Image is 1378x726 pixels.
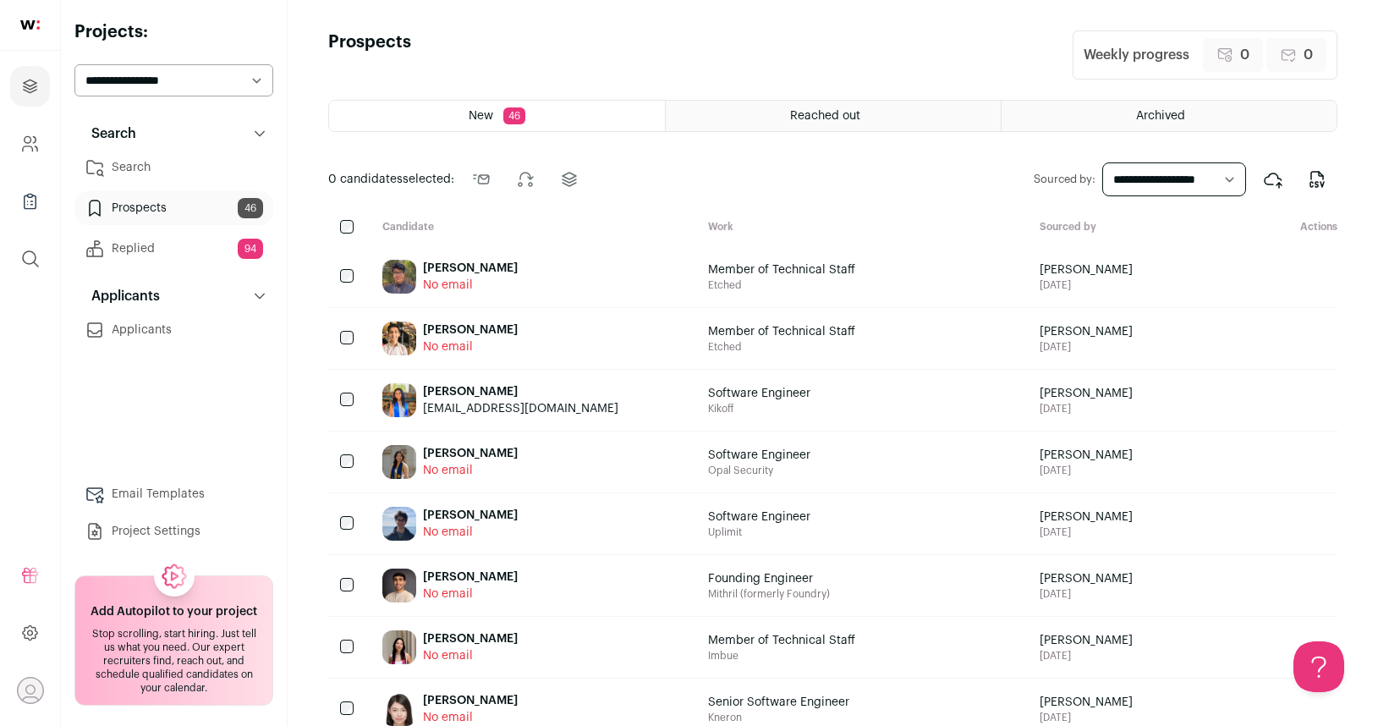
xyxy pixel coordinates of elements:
span: [DATE] [1040,525,1133,539]
span: Kikoff [708,402,810,415]
span: [DATE] [1040,587,1133,601]
div: No email [423,647,518,664]
img: cb942f4d5e3919e6be0c918562301026d670e7b993e697f524fd6bf60618a8fe [382,383,416,417]
span: [PERSON_NAME] [1040,261,1133,278]
h1: Prospects [328,30,411,80]
div: [PERSON_NAME] [423,630,518,647]
a: Archived [1002,101,1337,131]
span: [PERSON_NAME] [1040,385,1133,402]
span: [PERSON_NAME] [1040,694,1133,711]
span: [DATE] [1040,464,1133,477]
img: fbeab144f470d26cff285717737fbb17f2e7a1a0efa135f7012ec70cd9be3487.jpg [382,630,416,664]
div: [PERSON_NAME] [423,507,518,524]
span: Founding Engineer [708,570,830,587]
h2: Projects: [74,20,273,44]
a: Company and ATS Settings [10,124,50,164]
span: 0 [1240,45,1249,65]
div: [PERSON_NAME] [423,692,518,709]
span: [DATE] [1040,649,1133,663]
span: New [469,110,493,122]
div: No email [423,277,518,294]
a: Projects [10,66,50,107]
div: No email [423,709,518,726]
span: Imbue [708,649,855,663]
div: Weekly progress [1084,45,1189,65]
img: 0a5ad8aa94e3a918c182c06a83983b399498d95a23507a9119a0e3489f38c455 [382,322,416,355]
span: [DATE] [1040,711,1133,724]
h2: Add Autopilot to your project [91,603,257,620]
img: 7b7de746bf84a5dad795890e40b51e3341eab0ada83927f5fa1e4d9c09bd5bfd [382,260,416,294]
span: 46 [503,107,525,124]
span: [DATE] [1040,402,1133,415]
button: Export to CSV [1297,159,1337,200]
span: 46 [238,198,263,218]
a: Reached out [666,101,1001,131]
img: cf7d6c08b7cf1baab58c4d6ba3d9e9728e1365789c9cb3e76a94b12e65788d28 [382,569,416,602]
div: Stop scrolling, start hiring. Just tell us what you need. Our expert recruiters find, reach out, ... [85,627,262,695]
span: Archived [1136,110,1185,122]
a: Prospects46 [74,191,273,225]
img: d1388699560c02e54b7c8686e6040b969a8fa19fb36e0d21122b012e69311c63.jpg [382,692,416,726]
span: Uplimit [708,525,810,539]
span: Reached out [790,110,860,122]
img: ea92320c0c3a58eb0cbb7074d0a0ed1beca86e2154bbd95480d2a40f320f9cd3 [382,507,416,541]
span: [DATE] [1040,340,1133,354]
span: [PERSON_NAME] [1040,447,1133,464]
span: Senior Software Engineer [708,694,849,711]
button: Search [74,117,273,151]
a: Add Autopilot to your project Stop scrolling, start hiring. Just tell us what you need. Our exper... [74,575,273,706]
div: [PERSON_NAME] [423,383,618,400]
iframe: Help Scout Beacon - Open [1293,641,1344,692]
div: No email [423,524,518,541]
button: Export to ATS [1253,159,1293,200]
span: Software Engineer [708,447,810,464]
div: No email [423,462,518,479]
div: [PERSON_NAME] [423,260,518,277]
div: No email [423,586,518,602]
a: Company Lists [10,181,50,222]
img: 0af4c70ac66e0ceea3630cc00241ff2b02b1dd75dc556c2a41bc8d99d947a1c6.jpg [382,445,416,479]
span: selected: [328,171,454,188]
a: Project Settings [74,514,273,548]
button: Open dropdown [17,677,44,704]
a: Replied94 [74,232,273,266]
a: Email Templates [74,477,273,511]
span: [PERSON_NAME] [1040,632,1133,649]
div: Candidate [369,220,694,236]
span: Member of Technical Staff [708,323,855,340]
span: 94 [238,239,263,259]
div: Work [694,220,1026,236]
img: wellfound-shorthand-0d5821cbd27db2630d0214b213865d53afaa358527fdda9d0ea32b1df1b89c2c.svg [20,20,40,30]
span: Etched [708,278,855,292]
span: 0 [1304,45,1313,65]
span: Software Engineer [708,509,810,525]
label: Sourced by: [1034,173,1095,186]
p: Search [81,124,136,144]
div: [PERSON_NAME] [423,322,518,338]
p: Applicants [81,286,160,306]
span: Kneron [708,711,849,724]
span: [PERSON_NAME] [1040,570,1133,587]
a: Applicants [74,313,273,347]
a: Search [74,151,273,184]
span: [PERSON_NAME] [1040,509,1133,525]
span: 0 candidates [328,173,403,185]
span: Software Engineer [708,385,810,402]
button: Applicants [74,279,273,313]
div: [PERSON_NAME] [423,569,518,586]
div: [EMAIL_ADDRESS][DOMAIN_NAME] [423,400,618,417]
span: [DATE] [1040,278,1133,292]
span: Member of Technical Staff [708,632,855,649]
span: Opal Security [708,464,810,477]
div: [PERSON_NAME] [423,445,518,462]
span: Etched [708,340,855,354]
div: No email [423,338,518,355]
div: Actions [1209,220,1337,236]
div: Sourced by [1026,220,1209,236]
span: [PERSON_NAME] [1040,323,1133,340]
span: Mithril (formerly Foundry) [708,587,830,601]
span: Member of Technical Staff [708,261,855,278]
